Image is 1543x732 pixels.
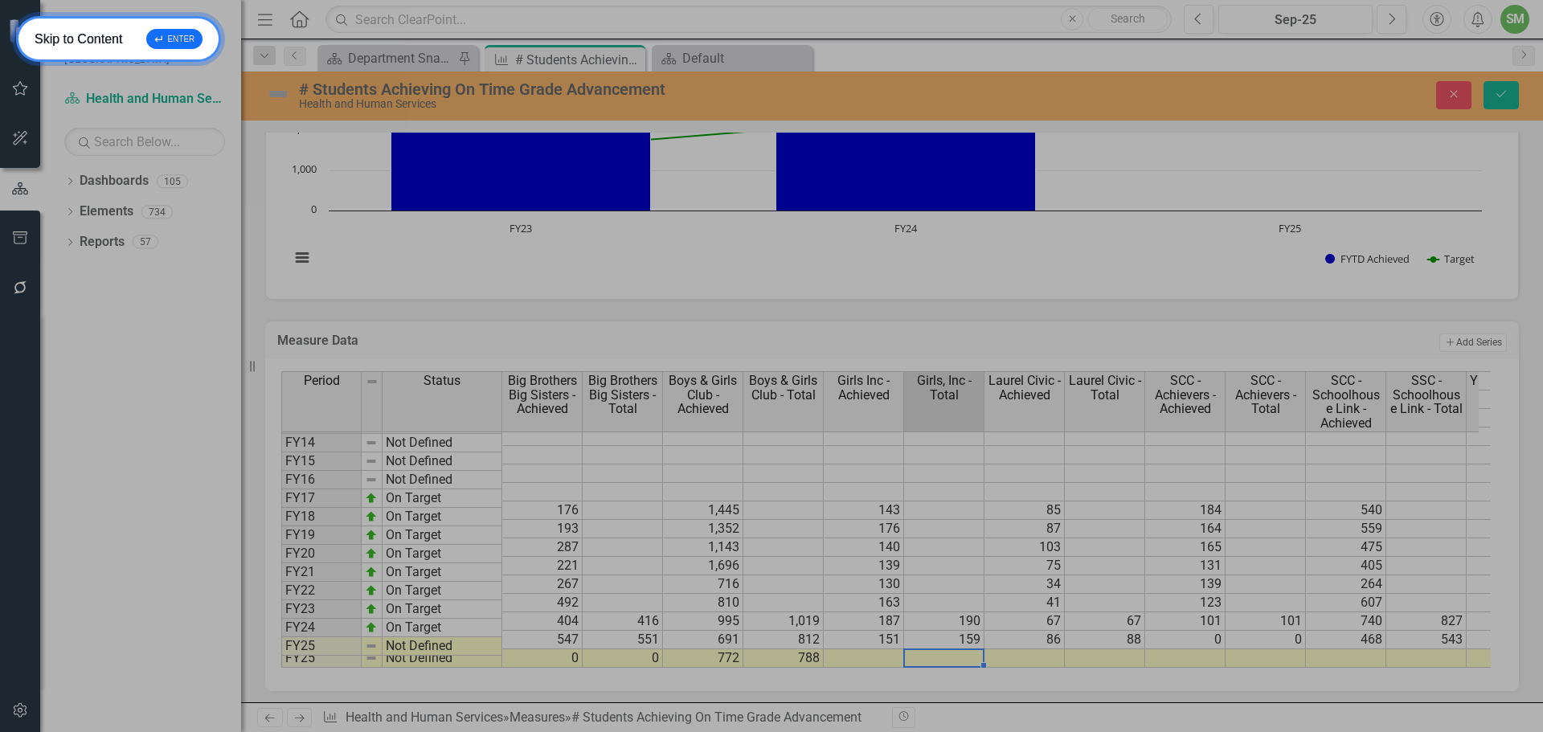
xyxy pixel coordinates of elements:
[64,90,225,108] a: Health and Human Services
[299,98,968,110] div: Health and Human Services
[583,649,663,668] td: 0
[502,575,583,594] td: 267
[1087,8,1168,31] button: Search
[502,594,583,612] td: 492
[1306,501,1386,520] td: 540
[984,520,1065,538] td: 87
[824,575,904,594] td: 130
[383,452,502,471] td: Not Defined
[281,508,362,526] td: FY18
[824,520,904,538] td: 176
[365,473,378,486] img: 8DAGhfEEPCf229AAAAAElFTkSuQmCC
[502,520,583,538] td: 193
[383,582,502,600] td: On Target
[277,333,947,348] h3: Measure Data
[1306,594,1386,612] td: 607
[365,529,378,542] img: zOikAAAAAElFTkSuQmCC
[282,42,1490,283] svg: Interactive chart
[984,612,1065,631] td: 67
[281,563,362,582] td: FY21
[291,247,313,269] button: View chart menu, Chart
[281,526,362,545] td: FY19
[365,547,378,560] img: zOikAAAAAElFTkSuQmCC
[1145,557,1226,575] td: 131
[281,649,362,668] td: FY25
[1218,5,1373,34] button: Sep-25
[1145,501,1226,520] td: 184
[1390,374,1463,416] span: SSC - Schoolhouse Link - Total
[383,649,502,668] td: Not Defined
[663,575,743,594] td: 716
[383,471,502,489] td: Not Defined
[141,205,173,219] div: 734
[383,526,502,545] td: On Target
[365,455,378,468] img: 8DAGhfEEPCf229AAAAAElFTkSuQmCC
[824,594,904,612] td: 163
[383,619,502,637] td: On Target
[383,563,502,582] td: On Target
[1065,612,1145,631] td: 67
[281,637,362,656] td: FY25
[1145,594,1226,612] td: 123
[365,640,378,652] img: 8DAGhfEEPCf229AAAAAElFTkSuQmCC
[984,538,1065,557] td: 103
[824,501,904,520] td: 143
[1065,631,1145,649] td: 88
[502,557,583,575] td: 221
[281,619,362,637] td: FY24
[1306,557,1386,575] td: 405
[365,652,378,665] img: 8DAGhfEEPCf229AAAAAElFTkSuQmCC
[365,510,378,523] img: zOikAAAAAElFTkSuQmCC
[1226,612,1306,631] td: 101
[984,594,1065,612] td: 41
[1224,10,1367,30] div: Sep-25
[321,48,454,68] a: Department Snapshot
[383,434,502,452] td: Not Defined
[281,489,362,508] td: FY17
[1306,631,1386,649] td: 468
[383,545,502,563] td: On Target
[663,649,743,668] td: 772
[265,81,291,107] img: Not Defined
[1500,5,1529,34] div: SM
[322,709,880,727] div: » »
[505,374,579,416] span: Big Brothers Big Sisters - Achieved
[502,612,583,631] td: 404
[663,612,743,631] td: 995
[304,374,340,388] span: Period
[824,612,904,631] td: 187
[663,501,743,520] td: 1,445
[1306,538,1386,557] td: 475
[346,710,503,725] a: Health and Human Services
[383,600,502,619] td: On Target
[1309,374,1382,430] span: SCC - Schoolhouse Link - Achieved
[666,374,739,416] span: Boys & Girls Club - Achieved
[1226,631,1306,649] td: 0
[1428,251,1475,266] button: Show Target
[391,104,651,211] path: FY23, 2,654. FYTD Achieved.
[281,434,362,452] td: FY14
[663,520,743,538] td: 1,352
[510,710,565,725] a: Measures
[1145,575,1226,594] td: 139
[281,545,362,563] td: FY20
[984,631,1065,649] td: 86
[747,374,820,402] span: Boys & Girls Club - Total
[984,501,1065,520] td: 85
[348,48,454,68] div: Department Snapshot
[281,471,362,489] td: FY16
[988,374,1061,402] span: Laurel Civic - Achieved
[571,710,862,725] div: # Students Achieving On Time Grade Advancement
[1306,520,1386,538] td: 559
[1148,374,1222,416] span: SCC - Achievers - Achieved
[824,538,904,557] td: 140
[663,594,743,612] td: 810
[299,80,968,98] div: # Students Achieving On Time Grade Advancement
[1145,612,1226,631] td: 101
[365,584,378,597] img: zOikAAAAAElFTkSuQmCC
[133,235,158,249] div: 57
[292,162,317,176] text: 1,000
[311,202,317,216] text: 0
[663,538,743,557] td: 1,143
[776,126,1036,211] path: FY24, 2,106. FYTD Achieved.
